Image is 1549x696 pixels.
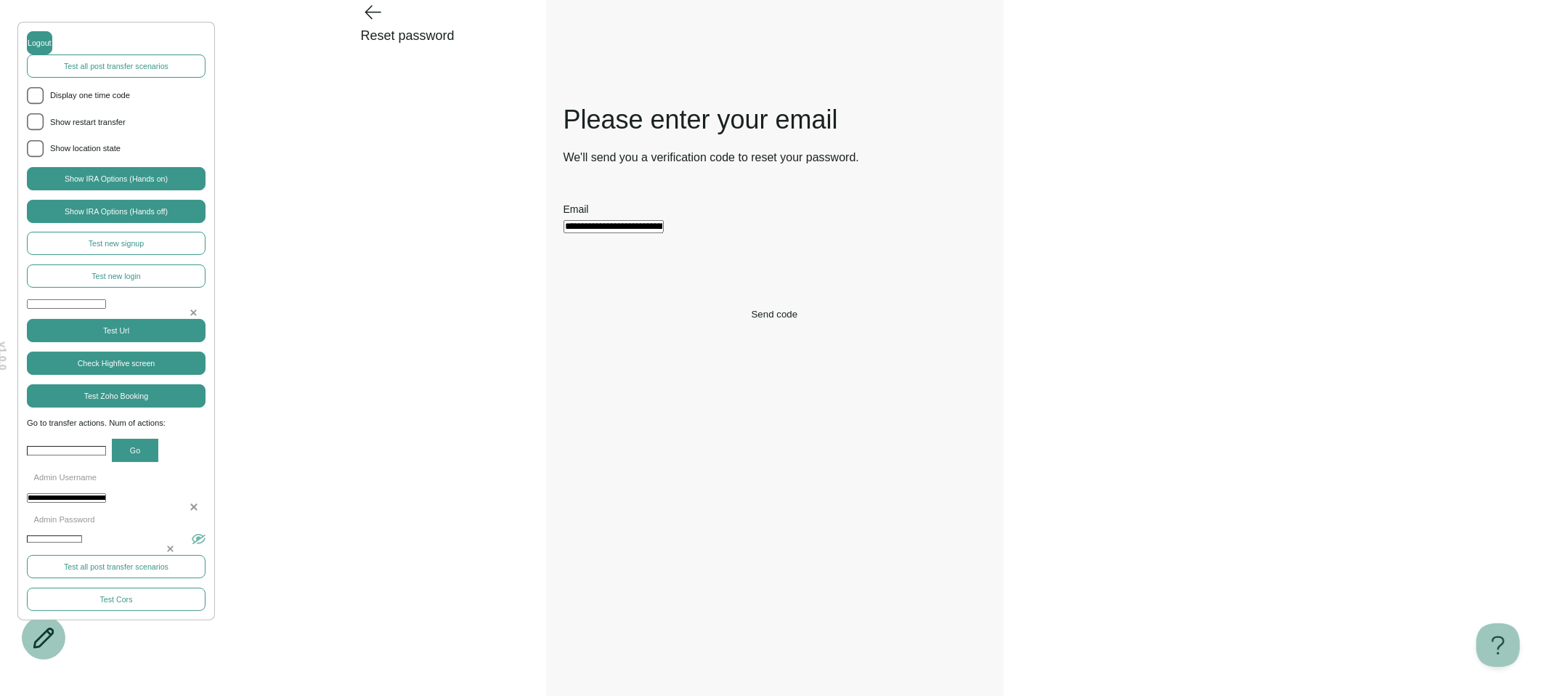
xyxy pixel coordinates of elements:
[564,309,986,320] button: Send code
[112,439,158,462] button: Go
[27,264,206,288] button: Test new login
[27,472,206,485] p: Admin Username
[564,203,589,215] label: Email
[27,54,206,78] button: Test all post transfer scenarios
[27,555,206,578] button: Test all post transfer scenarios
[27,87,206,105] li: Display one time code
[752,309,798,320] span: Send code
[27,319,206,342] button: Test Url
[564,102,986,137] h1: Please enter your email
[564,149,986,166] p: We'll send you a verification code to reset your password.
[27,417,206,430] span: Go to transfer actions. Num of actions:
[50,142,206,155] span: Show location state
[27,167,206,190] button: Show IRA Options (Hands on)
[361,28,1189,44] div: Reset password
[27,232,206,255] button: Test new signup
[27,140,206,158] li: Show location state
[50,116,206,129] span: Show restart transfer
[50,89,206,102] span: Display one time code
[27,352,206,375] button: Check Highfive screen
[27,588,206,611] button: Test Cors
[27,31,52,54] button: Logout
[27,200,206,223] button: Show IRA Options (Hands off)
[27,514,206,527] p: Admin Password
[27,113,206,131] li: Show restart transfer
[1476,623,1520,667] iframe: Toggle Customer Support
[27,384,206,408] button: Test Zoho Booking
